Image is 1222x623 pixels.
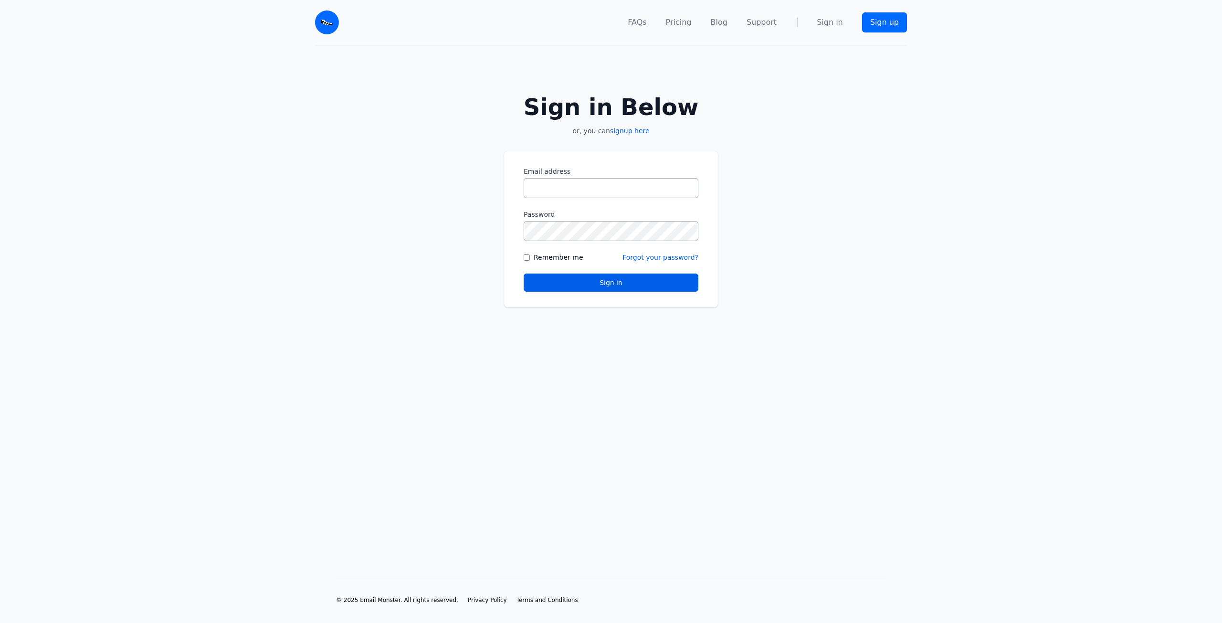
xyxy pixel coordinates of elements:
[817,17,843,28] a: Sign in
[622,253,698,261] a: Forgot your password?
[504,126,718,136] p: or, you can
[747,17,777,28] a: Support
[468,596,507,604] a: Privacy Policy
[315,11,339,34] img: Email Monster
[610,127,650,135] a: signup here
[862,12,907,32] a: Sign up
[534,253,583,262] label: Remember me
[666,17,692,28] a: Pricing
[468,597,507,603] span: Privacy Policy
[524,210,698,219] label: Password
[711,17,727,28] a: Blog
[628,17,646,28] a: FAQs
[524,167,698,176] label: Email address
[504,95,718,118] h2: Sign in Below
[336,596,458,604] li: © 2025 Email Monster. All rights reserved.
[516,597,578,603] span: Terms and Conditions
[516,596,578,604] a: Terms and Conditions
[524,274,698,292] button: Sign in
